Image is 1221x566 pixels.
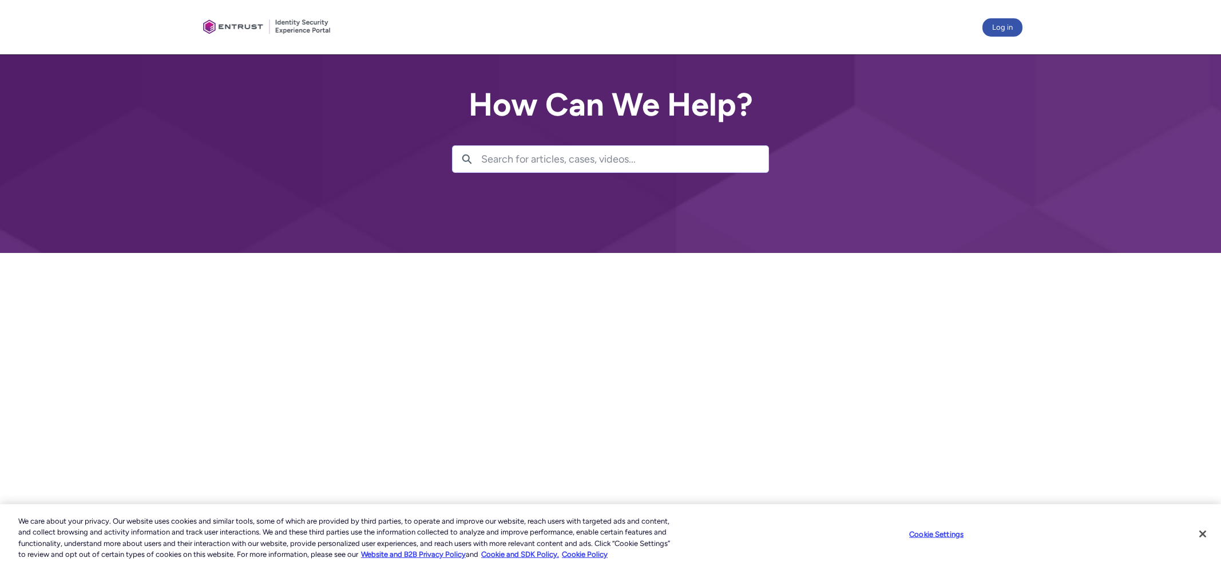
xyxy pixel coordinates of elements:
[453,146,481,172] button: Search
[1190,521,1215,547] button: Close
[18,516,672,560] div: We care about your privacy. Our website uses cookies and similar tools, some of which are provide...
[361,550,466,559] a: More information about our cookie policy., opens in a new tab
[562,550,608,559] a: Cookie Policy
[982,18,1022,37] button: Log in
[901,523,972,546] button: Cookie Settings
[481,146,768,172] input: Search for articles, cases, videos...
[481,550,559,559] a: Cookie and SDK Policy.
[452,87,769,122] h2: How Can We Help?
